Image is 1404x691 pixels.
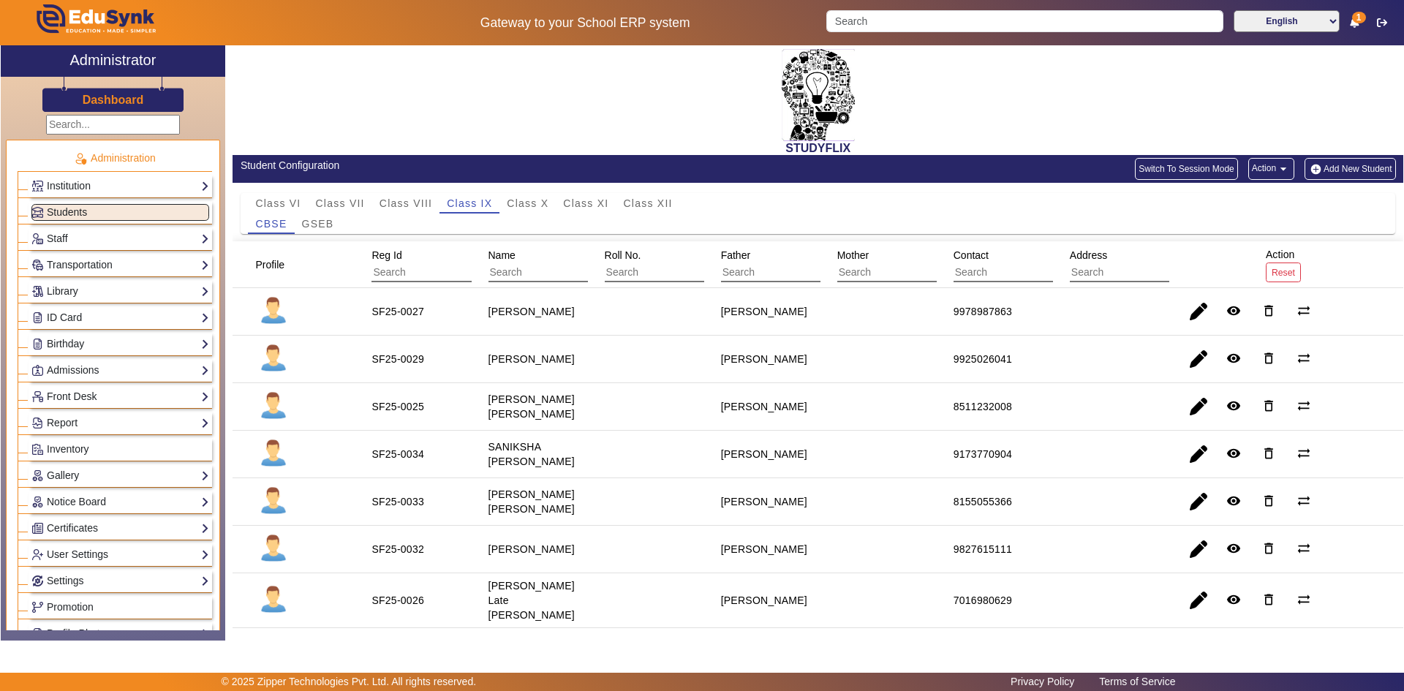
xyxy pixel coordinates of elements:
[1003,672,1082,691] a: Privacy Policy
[255,531,292,567] img: profile.png
[250,252,303,278] div: Profile
[1261,241,1306,287] div: Action
[721,249,750,261] span: Father
[1305,158,1395,180] button: Add New Student
[255,582,292,619] img: profile.png
[82,92,145,107] a: Dashboard
[255,219,287,229] span: CBSE
[47,443,89,455] span: Inventory
[1070,263,1201,282] input: Search
[1226,592,1241,607] mat-icon: remove_red_eye
[371,593,424,608] div: SF25-0026
[1135,158,1238,180] button: Switch To Session Mode
[721,593,807,608] div: [PERSON_NAME]
[721,399,807,414] div: [PERSON_NAME]
[31,599,209,616] a: Promotion
[1297,541,1311,556] mat-icon: sync_alt
[1297,351,1311,366] mat-icon: sync_alt
[371,494,424,509] div: SF25-0033
[1261,351,1276,366] mat-icon: delete_outline
[241,158,810,173] div: Student Configuration
[832,242,986,287] div: Mother
[954,304,1012,319] div: 9978987863
[1065,242,1219,287] div: Address
[222,674,477,690] p: © 2025 Zipper Technologies Pvt. Ltd. All rights reserved.
[605,249,641,261] span: Roll No.
[721,542,807,556] div: [PERSON_NAME]
[954,447,1012,461] div: 9173770904
[721,304,807,319] div: [PERSON_NAME]
[488,543,575,555] staff-with-status: [PERSON_NAME]
[1261,303,1276,318] mat-icon: delete_outline
[255,436,292,472] img: profile.png
[1226,351,1241,366] mat-icon: remove_red_eye
[380,198,432,208] span: Class VIII
[47,206,87,218] span: Students
[359,15,811,31] h5: Gateway to your School ERP system
[70,51,156,69] h2: Administrator
[488,488,575,515] staff-with-status: [PERSON_NAME] [PERSON_NAME]
[721,352,807,366] div: [PERSON_NAME]
[1,45,225,77] a: Administrator
[837,263,968,282] input: Search
[954,494,1012,509] div: 8155055366
[721,494,807,509] div: [PERSON_NAME]
[488,306,575,317] staff-with-status: [PERSON_NAME]
[1266,263,1301,282] button: Reset
[954,593,1012,608] div: 7016980629
[1276,162,1291,176] mat-icon: arrow_drop_down
[255,341,292,377] img: profile.png
[371,399,424,414] div: SF25-0025
[721,447,807,461] div: [PERSON_NAME]
[1261,541,1276,556] mat-icon: delete_outline
[1070,249,1107,261] span: Address
[46,115,180,135] input: Search...
[488,580,575,621] staff-with-status: [PERSON_NAME] Late [PERSON_NAME]
[371,249,401,261] span: Reg Id
[31,441,209,458] a: Inventory
[563,198,608,208] span: Class XI
[1352,12,1366,23] span: 1
[1226,446,1241,461] mat-icon: remove_red_eye
[954,352,1012,366] div: 9925026041
[255,483,292,520] img: profile.png
[954,263,1084,282] input: Search
[1226,399,1241,413] mat-icon: remove_red_eye
[74,152,87,165] img: Administration.png
[623,198,672,208] span: Class XII
[371,447,424,461] div: SF25-0034
[507,198,548,208] span: Class X
[1297,399,1311,413] mat-icon: sync_alt
[32,602,43,613] img: Branchoperations.png
[371,352,424,366] div: SF25-0029
[1248,158,1294,180] button: Action
[488,249,516,261] span: Name
[233,141,1403,155] h2: STUDYFLIX
[716,242,870,287] div: Father
[488,353,575,365] staff-with-status: [PERSON_NAME]
[32,444,43,455] img: Inventory.png
[954,542,1012,556] div: 9827615111
[1226,494,1241,508] mat-icon: remove_red_eye
[1308,163,1324,175] img: add-new-student.png
[1092,672,1182,691] a: Terms of Service
[371,542,424,556] div: SF25-0032
[600,242,754,287] div: Roll No.
[1297,592,1311,607] mat-icon: sync_alt
[447,198,492,208] span: Class IX
[954,399,1012,414] div: 8511232008
[255,198,301,208] span: Class VI
[837,249,869,261] span: Mother
[948,242,1103,287] div: Contact
[1297,494,1311,508] mat-icon: sync_alt
[721,263,852,282] input: Search
[32,207,43,218] img: Students.png
[302,219,334,229] span: GSEB
[255,259,284,271] span: Profile
[488,263,619,282] input: Search
[488,441,575,467] staff-with-status: SANIKSHA [PERSON_NAME]
[1261,494,1276,508] mat-icon: delete_outline
[255,293,292,330] img: profile.png
[316,198,365,208] span: Class VII
[1226,541,1241,556] mat-icon: remove_red_eye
